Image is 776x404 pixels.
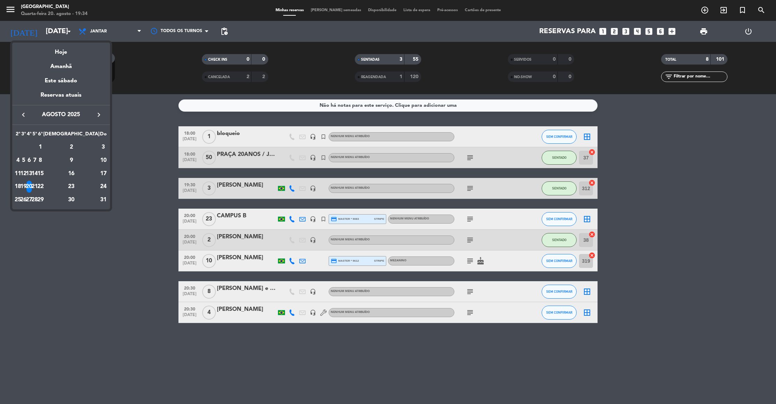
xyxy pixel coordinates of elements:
[38,155,43,166] div: 8
[21,181,26,193] div: 19
[15,141,38,154] td: AGO
[100,141,107,154] td: 3 de agosto de 2025
[100,168,107,180] div: 17
[26,167,32,180] td: 13 de agosto de 2025
[19,111,28,119] i: keyboard_arrow_left
[38,130,43,141] th: Sexta-feira
[15,155,21,166] div: 4
[93,110,105,119] button: keyboard_arrow_right
[100,180,107,193] td: 24 de agosto de 2025
[30,110,93,119] span: agosto 2025
[21,167,26,180] td: 12 de agosto de 2025
[15,154,21,167] td: 4 de agosto de 2025
[46,181,97,193] div: 23
[15,130,21,141] th: Segunda-feira
[38,154,43,167] td: 8 de agosto de 2025
[12,57,110,71] div: Amanhã
[26,154,32,167] td: 6 de agosto de 2025
[100,155,107,166] div: 10
[32,154,37,167] td: 7 de agosto de 2025
[15,167,21,180] td: 11 de agosto de 2025
[27,168,32,180] div: 13
[100,154,107,167] td: 10 de agosto de 2025
[38,194,43,206] div: 29
[26,193,32,207] td: 27 de agosto de 2025
[32,193,37,207] td: 28 de agosto de 2025
[12,91,110,105] div: Reservas atuais
[12,43,110,57] div: Hoje
[15,168,21,180] div: 11
[21,154,26,167] td: 5 de agosto de 2025
[27,181,32,193] div: 20
[26,180,32,193] td: 20 de agosto de 2025
[43,154,100,167] td: 9 de agosto de 2025
[43,130,100,141] th: Sábado
[38,168,43,180] div: 15
[27,194,32,206] div: 27
[21,194,26,206] div: 26
[12,71,110,91] div: Este sábado
[38,193,43,207] td: 29 de agosto de 2025
[38,141,43,154] td: 1 de agosto de 2025
[15,193,21,207] td: 25 de agosto de 2025
[95,111,103,119] i: keyboard_arrow_right
[32,181,37,193] div: 21
[100,194,107,206] div: 31
[32,180,37,193] td: 21 de agosto de 2025
[43,180,100,193] td: 23 de agosto de 2025
[43,193,100,207] td: 30 de agosto de 2025
[15,181,21,193] div: 18
[100,141,107,153] div: 3
[43,141,100,154] td: 2 de agosto de 2025
[15,194,21,206] div: 25
[27,155,32,166] div: 6
[46,141,97,153] div: 2
[38,167,43,180] td: 15 de agosto de 2025
[26,130,32,141] th: Quarta-feira
[100,130,107,141] th: Domingo
[32,167,37,180] td: 14 de agosto de 2025
[46,155,97,166] div: 9
[21,180,26,193] td: 19 de agosto de 2025
[21,193,26,207] td: 26 de agosto de 2025
[32,130,37,141] th: Quinta-feira
[43,167,100,180] td: 16 de agosto de 2025
[21,155,26,166] div: 5
[32,194,37,206] div: 28
[21,168,26,180] div: 12
[21,130,26,141] th: Terça-feira
[17,110,30,119] button: keyboard_arrow_left
[100,181,107,193] div: 24
[100,193,107,207] td: 31 de agosto de 2025
[100,167,107,180] td: 17 de agosto de 2025
[32,155,37,166] div: 7
[15,180,21,193] td: 18 de agosto de 2025
[38,181,43,193] div: 22
[32,168,37,180] div: 14
[46,168,97,180] div: 16
[38,141,43,153] div: 1
[38,180,43,193] td: 22 de agosto de 2025
[46,194,97,206] div: 30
